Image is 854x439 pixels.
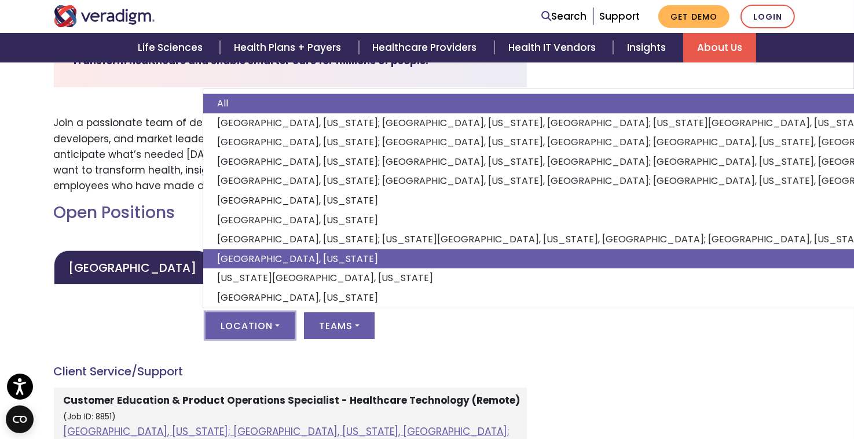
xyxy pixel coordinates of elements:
strong: Customer Education & Product Operations Specialist - Healthcare Technology (Remote) [64,393,521,407]
button: Location [206,312,295,339]
a: Support [599,9,640,23]
img: Veradigm logo [54,5,155,27]
a: Get Demo [658,5,730,28]
a: About Us [683,33,756,62]
a: Insights [613,33,683,62]
a: [GEOGRAPHIC_DATA] [54,250,212,285]
small: (Job ID: 8851) [64,411,116,422]
a: Life Sciences [124,33,220,62]
button: Teams [304,312,375,339]
p: Join a passionate team of dedicated associates who work side-by-side with caregivers, developers,... [54,115,527,194]
a: Search [542,9,587,24]
h4: Client Service/Support [54,364,527,378]
a: Login [741,5,795,28]
h2: Open Positions [54,203,527,223]
button: Open CMP widget [6,405,34,433]
a: Health Plans + Payers [220,33,358,62]
a: Healthcare Providers [359,33,494,62]
a: Health IT Vendors [494,33,613,62]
